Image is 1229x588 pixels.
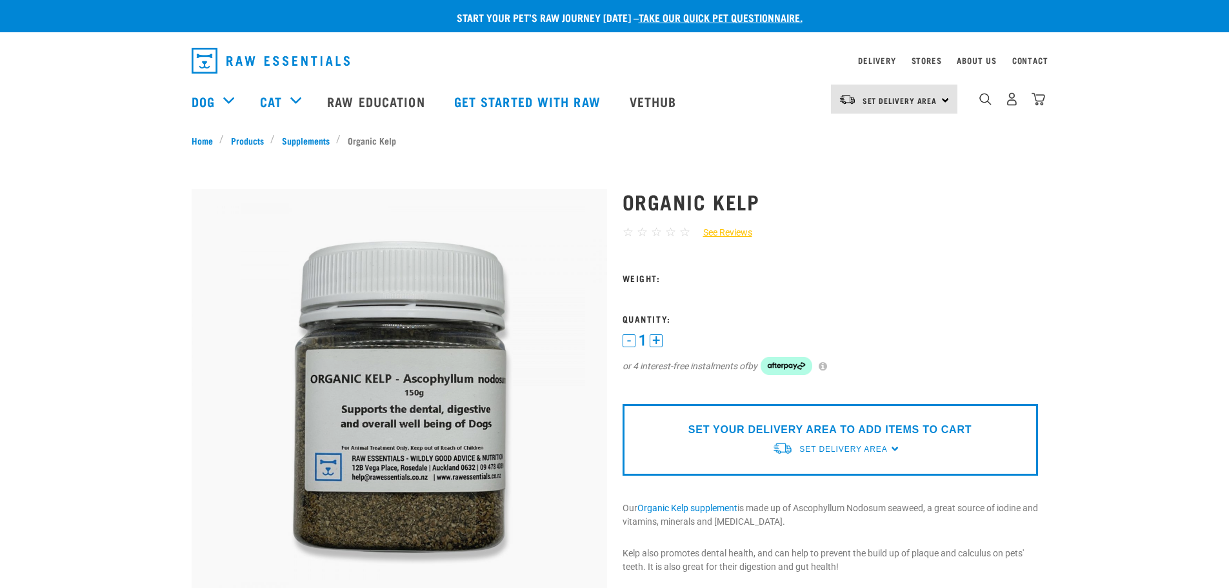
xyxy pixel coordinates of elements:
a: Contact [1012,58,1048,63]
a: Cat [260,92,282,111]
button: - [623,334,635,347]
a: Organic Kelp supplement [637,503,737,513]
nav: breadcrumbs [192,134,1038,147]
img: user.png [1005,92,1019,106]
img: home-icon@2x.png [1032,92,1045,106]
img: home-icon-1@2x.png [979,93,992,105]
div: or 4 interest-free instalments of by [623,357,1038,375]
a: Supplements [275,134,336,147]
img: van-moving.png [839,94,856,105]
span: ☆ [651,225,662,239]
button: + [650,334,663,347]
p: Our is made up of Ascophyllum Nodosum seaweed, a great source of iodine and vitamins, minerals an... [623,502,1038,529]
a: take our quick pet questionnaire. [639,14,803,20]
h1: Organic Kelp [623,190,1038,213]
p: Kelp also promotes dental health, and can help to prevent the build up of plaque and calculus on ... [623,547,1038,574]
a: Delivery [858,58,895,63]
span: Set Delivery Area [799,445,887,454]
span: ☆ [637,225,648,239]
h3: Weight: [623,273,1038,283]
h3: Quantity: [623,314,1038,323]
a: Vethub [617,76,693,127]
a: Stores [912,58,942,63]
img: Raw Essentials Logo [192,48,350,74]
a: About Us [957,58,996,63]
span: ☆ [679,225,690,239]
nav: dropdown navigation [181,43,1048,79]
span: Set Delivery Area [863,98,937,103]
img: Afterpay [761,357,812,375]
span: 1 [639,334,646,347]
a: Products [224,134,270,147]
span: ☆ [665,225,676,239]
img: van-moving.png [772,441,793,455]
a: Get started with Raw [441,76,617,127]
a: Home [192,134,220,147]
a: Raw Education [314,76,441,127]
a: See Reviews [690,226,752,239]
span: ☆ [623,225,634,239]
p: SET YOUR DELIVERY AREA TO ADD ITEMS TO CART [688,422,972,438]
a: Dog [192,92,215,111]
